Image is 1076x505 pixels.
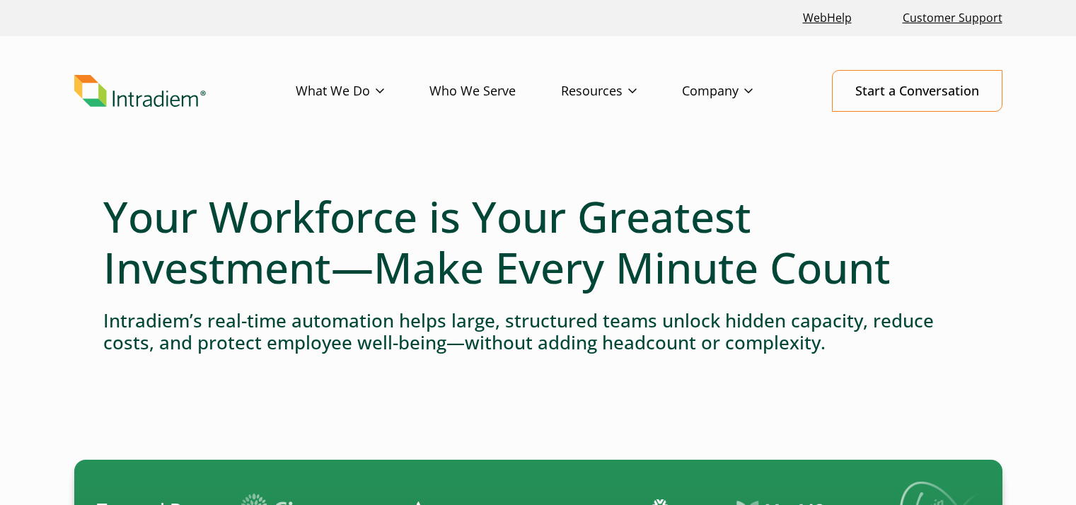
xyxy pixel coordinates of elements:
a: Link to homepage of Intradiem [74,75,296,108]
h1: Your Workforce is Your Greatest Investment—Make Every Minute Count [103,191,973,293]
a: Who We Serve [429,71,561,112]
a: Link opens in a new window [797,3,857,33]
a: Resources [561,71,682,112]
a: Start a Conversation [832,70,1002,112]
img: Intradiem [74,75,206,108]
a: Company [682,71,798,112]
a: Customer Support [897,3,1008,33]
h4: Intradiem’s real-time automation helps large, structured teams unlock hidden capacity, reduce cos... [103,310,973,354]
a: What We Do [296,71,429,112]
